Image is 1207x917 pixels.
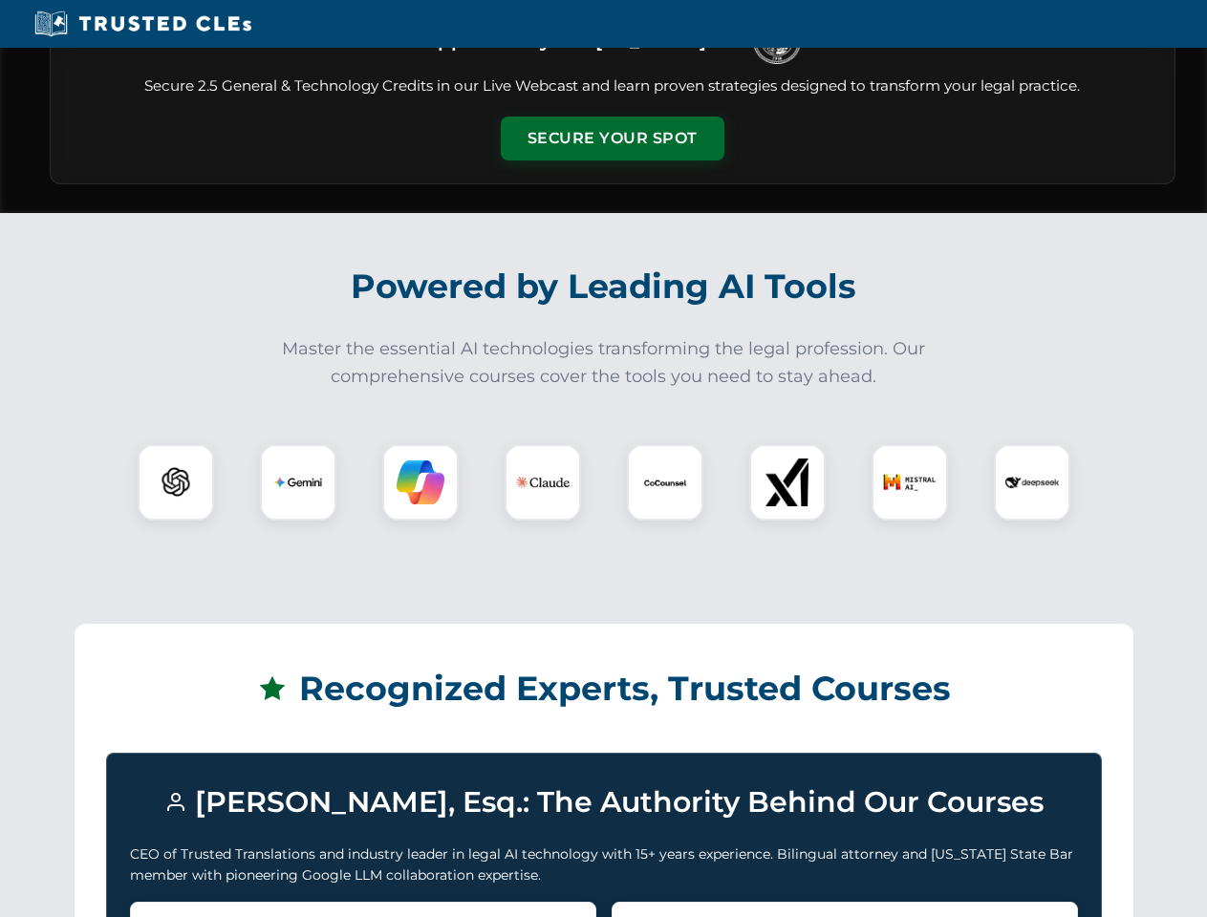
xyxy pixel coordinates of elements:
[274,458,322,506] img: Gemini Logo
[130,777,1078,828] h3: [PERSON_NAME], Esq.: The Authority Behind Our Courses
[138,444,214,521] div: ChatGPT
[74,75,1152,97] p: Secure 2.5 General & Technology Credits in our Live Webcast and learn proven strategies designed ...
[627,444,703,521] div: CoCounsel
[872,444,948,521] div: Mistral AI
[75,253,1133,320] h2: Powered by Leading AI Tools
[130,843,1078,886] p: CEO of Trusted Translations and industry leader in legal AI technology with 15+ years experience....
[749,444,826,521] div: xAI
[148,455,204,510] img: ChatGPT Logo
[516,456,570,509] img: Claude Logo
[641,458,689,506] img: CoCounsel Logo
[994,444,1070,521] div: DeepSeek
[29,10,257,38] img: Trusted CLEs
[397,458,444,506] img: Copilot Logo
[501,117,724,160] button: Secure Your Spot
[505,444,581,521] div: Claude
[883,456,937,509] img: Mistral AI Logo
[106,655,1102,722] h2: Recognized Experts, Trusted Courses
[1005,456,1059,509] img: DeepSeek Logo
[382,444,459,521] div: Copilot
[269,335,938,391] p: Master the essential AI technologies transforming the legal profession. Our comprehensive courses...
[260,444,336,521] div: Gemini
[764,458,811,506] img: xAI Logo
